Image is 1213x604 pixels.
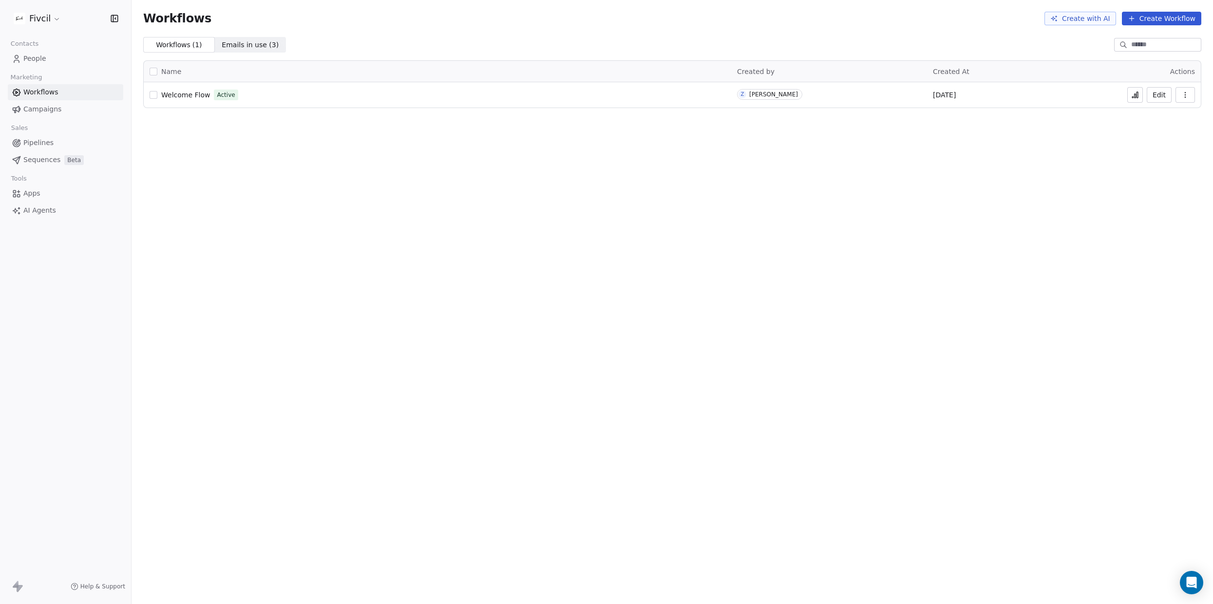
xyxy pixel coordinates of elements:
[1170,68,1195,75] span: Actions
[933,90,956,100] span: [DATE]
[23,205,56,216] span: AI Agents
[737,68,775,75] span: Created by
[8,202,123,219] a: AI Agents
[8,101,123,117] a: Campaigns
[23,155,60,165] span: Sequences
[161,67,181,77] span: Name
[12,10,63,27] button: Fivcil
[161,90,210,100] a: Welcome Flow
[29,12,51,25] span: Fivcil
[161,91,210,99] span: Welcome Flow
[23,138,54,148] span: Pipelines
[6,37,43,51] span: Contacts
[143,12,211,25] span: Workflows
[741,91,744,98] div: Z
[217,91,235,99] span: Active
[80,583,125,590] span: Help & Support
[7,121,32,135] span: Sales
[23,104,61,114] span: Campaigns
[222,40,279,50] span: Emails in use ( 3 )
[7,171,31,186] span: Tools
[1044,12,1116,25] button: Create with AI
[8,185,123,201] a: Apps
[8,84,123,100] a: Workflows
[64,155,84,165] span: Beta
[8,152,123,168] a: SequencesBeta
[6,70,46,85] span: Marketing
[933,68,969,75] span: Created At
[14,13,25,24] img: Fivcil_Square_Logo.png
[1122,12,1201,25] button: Create Workflow
[23,87,58,97] span: Workflows
[23,188,40,199] span: Apps
[749,91,798,98] div: [PERSON_NAME]
[23,54,46,64] span: People
[8,51,123,67] a: People
[8,135,123,151] a: Pipelines
[1147,87,1172,103] button: Edit
[1180,571,1203,594] div: Open Intercom Messenger
[71,583,125,590] a: Help & Support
